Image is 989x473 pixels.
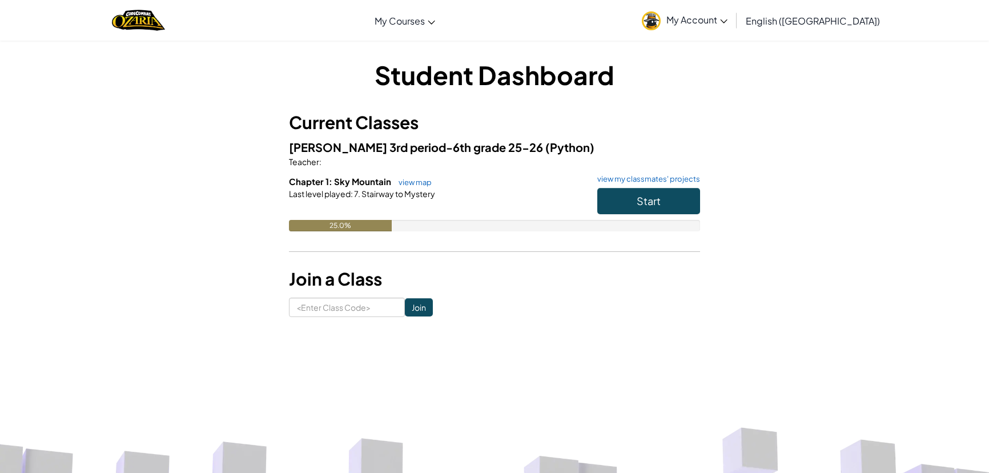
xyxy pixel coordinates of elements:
[289,189,351,199] span: Last level played
[369,5,441,36] a: My Courses
[746,15,880,27] span: English ([GEOGRAPHIC_DATA])
[289,266,700,292] h3: Join a Class
[636,2,733,38] a: My Account
[289,176,393,187] span: Chapter 1: Sky Mountain
[375,15,425,27] span: My Courses
[112,9,165,32] a: Ozaria by CodeCombat logo
[289,220,392,231] div: 25.0%
[289,140,545,154] span: [PERSON_NAME] 3rd period-6th grade 25-26
[351,189,353,199] span: :
[289,157,319,167] span: Teacher
[597,188,700,214] button: Start
[405,298,433,316] input: Join
[740,5,886,36] a: English ([GEOGRAPHIC_DATA])
[360,189,435,199] span: Stairway to Mystery
[289,110,700,135] h3: Current Classes
[545,140,594,154] span: (Python)
[319,157,321,167] span: :
[637,194,661,207] span: Start
[642,11,661,30] img: avatar
[112,9,165,32] img: Home
[592,175,700,183] a: view my classmates' projects
[353,189,360,199] span: 7.
[666,14,727,26] span: My Account
[289,57,700,93] h1: Student Dashboard
[393,178,432,187] a: view map
[289,298,405,317] input: <Enter Class Code>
